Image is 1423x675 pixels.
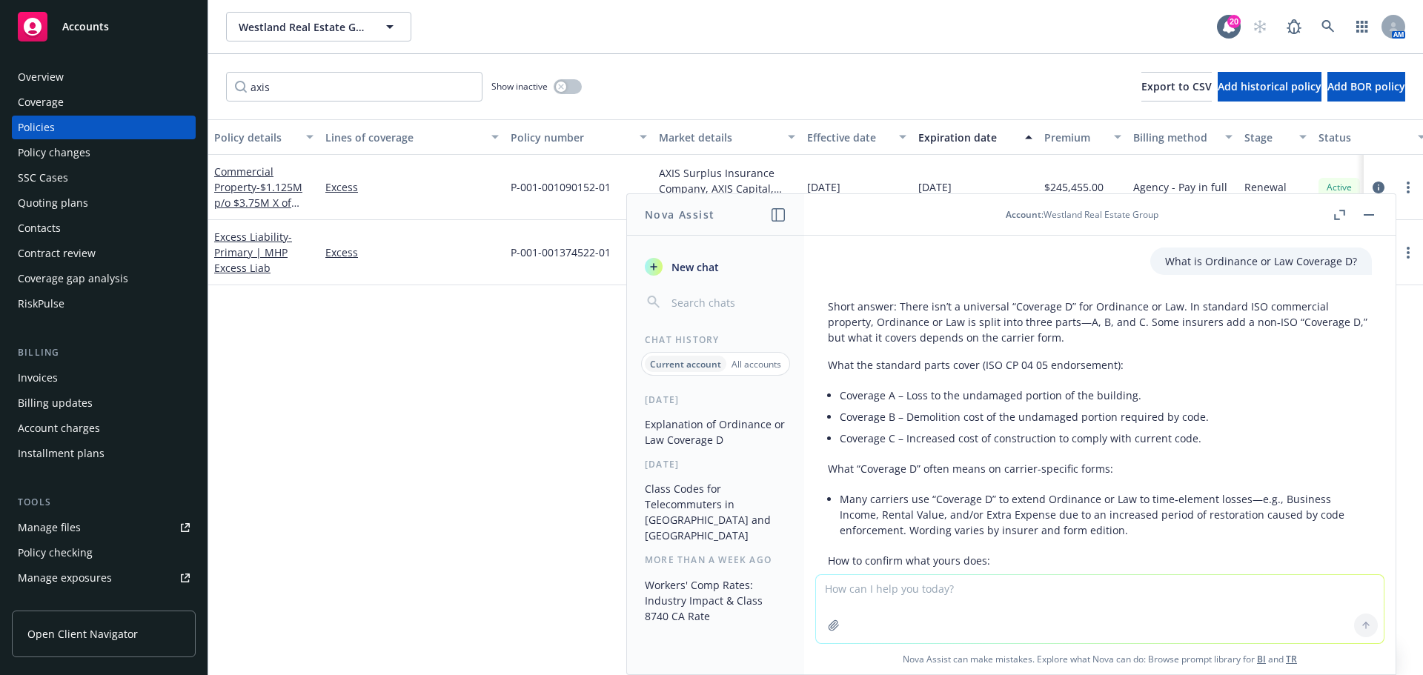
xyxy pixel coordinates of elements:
[1347,12,1377,41] a: Switch app
[669,259,719,275] span: New chat
[828,461,1372,476] p: What “Coverage D” often means on carrier-specific forms:
[319,119,505,155] button: Lines of coverage
[18,166,68,190] div: SSC Cases
[12,566,196,590] a: Manage exposures
[491,80,548,93] span: Show inactive
[840,428,1372,449] li: Coverage C – Increased cost of construction to comply with current code.
[1238,119,1313,155] button: Stage
[669,292,786,313] input: Search chats
[1244,130,1290,145] div: Stage
[18,116,55,139] div: Policies
[653,119,801,155] button: Market details
[1245,12,1275,41] a: Start snowing
[18,391,93,415] div: Billing updates
[214,230,292,275] a: Excess Liability
[12,267,196,290] a: Coverage gap analysis
[18,191,88,215] div: Quoting plans
[1399,179,1417,196] a: more
[18,90,64,114] div: Coverage
[18,591,115,615] div: Manage certificates
[511,130,631,145] div: Policy number
[27,626,138,642] span: Open Client Navigator
[12,442,196,465] a: Installment plans
[639,476,792,548] button: Class Codes for Telecommuters in [GEOGRAPHIC_DATA] and [GEOGRAPHIC_DATA]
[1318,130,1409,145] div: Status
[214,130,297,145] div: Policy details
[1313,12,1343,41] a: Search
[801,119,912,155] button: Effective date
[505,119,653,155] button: Policy number
[18,366,58,390] div: Invoices
[18,141,90,164] div: Policy changes
[12,516,196,539] a: Manage files
[12,65,196,89] a: Overview
[226,12,411,41] button: Westland Real Estate Group
[1044,130,1105,145] div: Premium
[1165,253,1357,269] p: What is Ordinance or Law Coverage D?
[1327,72,1405,102] button: Add BOR policy
[18,516,81,539] div: Manage files
[912,119,1038,155] button: Expiration date
[18,292,64,316] div: RiskPulse
[12,416,196,440] a: Account charges
[1006,208,1041,221] span: Account
[18,216,61,240] div: Contacts
[1141,79,1212,93] span: Export to CSV
[1218,72,1321,102] button: Add historical policy
[12,141,196,164] a: Policy changes
[828,299,1372,345] p: Short answer: There isn’t a universal “Coverage D” for Ordinance or Law. In standard ISO commerci...
[1324,181,1354,194] span: Active
[12,495,196,510] div: Tools
[214,164,302,225] a: Commercial Property
[12,166,196,190] a: SSC Cases
[1327,79,1405,93] span: Add BOR policy
[1141,72,1212,102] button: Export to CSV
[12,90,196,114] a: Coverage
[627,553,804,566] div: More than a week ago
[12,541,196,565] a: Policy checking
[18,267,128,290] div: Coverage gap analysis
[18,65,64,89] div: Overview
[828,553,1372,568] p: How to confirm what yours does:
[12,116,196,139] a: Policies
[627,393,804,406] div: [DATE]
[214,230,292,275] span: - Primary | MHP Excess Liab
[627,458,804,470] div: [DATE]
[1133,130,1216,145] div: Billing method
[18,416,100,440] div: Account charges
[511,179,611,195] span: P-001-001090152-01
[732,358,781,370] p: All accounts
[1244,179,1287,195] span: Renewal
[18,566,112,590] div: Manage exposures
[12,242,196,265] a: Contract review
[12,292,196,316] a: RiskPulse
[12,345,196,360] div: Billing
[1218,79,1321,93] span: Add historical policy
[62,21,109,33] span: Accounts
[627,333,804,346] div: Chat History
[18,242,96,265] div: Contract review
[918,130,1016,145] div: Expiration date
[325,130,482,145] div: Lines of coverage
[645,207,714,222] h1: Nova Assist
[1044,179,1104,195] span: $245,455.00
[12,391,196,415] a: Billing updates
[325,179,499,195] a: Excess
[1279,12,1309,41] a: Report a Bug
[810,644,1390,674] span: Nova Assist can make mistakes. Explore what Nova can do: Browse prompt library for and
[239,19,367,35] span: Westland Real Estate Group
[639,573,792,628] button: Workers' Comp Rates: Industry Impact & Class 8740 CA Rate
[12,216,196,240] a: Contacts
[1006,208,1158,221] div: : Westland Real Estate Group
[18,541,93,565] div: Policy checking
[226,72,482,102] input: Filter by keyword...
[208,119,319,155] button: Policy details
[1133,179,1227,195] span: Agency - Pay in full
[12,191,196,215] a: Quoting plans
[511,245,611,260] span: P-001-001374522-01
[12,366,196,390] a: Invoices
[12,6,196,47] a: Accounts
[325,245,499,260] a: Excess
[1286,653,1297,665] a: TR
